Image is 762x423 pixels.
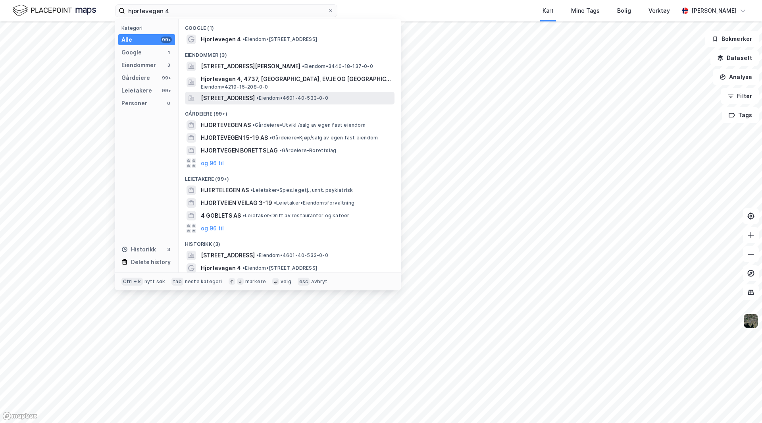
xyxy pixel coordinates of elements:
[201,185,249,195] span: HJERTELEGEN AS
[256,252,259,258] span: •
[13,4,96,17] img: logo.f888ab2527a4732fd821a326f86c7f29.svg
[256,95,328,101] span: Eiendom • 4601-40-533-0-0
[165,100,172,106] div: 0
[242,212,349,219] span: Leietaker • Drift av restauranter og kafeer
[121,278,143,286] div: Ctrl + k
[245,278,266,285] div: markere
[201,211,241,220] span: 4 GOBLETS AS
[201,84,268,90] span: Eiendom • 4219-15-208-0-0
[274,200,276,206] span: •
[121,25,175,31] div: Kategori
[722,385,762,423] div: Kontrollprogram for chat
[201,251,255,260] span: [STREET_ADDRESS]
[302,63,373,70] span: Eiendom • 3440-18-137-0-0
[121,73,150,83] div: Gårdeiere
[256,252,328,259] span: Eiendom • 4601-40-533-0-0
[121,35,132,44] div: Alle
[131,257,171,267] div: Delete history
[279,147,282,153] span: •
[165,246,172,253] div: 3
[179,170,401,184] div: Leietakere (99+)
[242,265,317,271] span: Eiendom • [STREET_ADDRESS]
[201,120,251,130] span: HJORTEVEGEN AS
[722,385,762,423] iframe: Chat Widget
[201,198,272,208] span: HJORTVEIEN VEILAG 3-19
[298,278,310,286] div: esc
[269,135,378,141] span: Gårdeiere • Kjøp/salg av egen fast eiendom
[201,35,241,44] span: Hjortevegen 4
[648,6,670,15] div: Verktøy
[121,60,156,70] div: Eiendommer
[281,278,291,285] div: velg
[201,263,241,273] span: Hjortevegen 4
[144,278,165,285] div: nytt søk
[302,63,304,69] span: •
[705,31,759,47] button: Bokmerker
[311,278,327,285] div: avbryt
[201,146,278,155] span: HJORTVEGEN BORETTSLAG
[242,265,245,271] span: •
[242,36,245,42] span: •
[171,278,183,286] div: tab
[691,6,737,15] div: [PERSON_NAME]
[161,75,172,81] div: 99+
[179,19,401,33] div: Google (1)
[2,411,37,421] a: Mapbox homepage
[242,36,317,42] span: Eiendom • [STREET_ADDRESS]
[617,6,631,15] div: Bolig
[121,86,152,95] div: Leietakere
[201,158,224,168] button: og 96 til
[279,147,336,154] span: Gårdeiere • Borettslag
[721,88,759,104] button: Filter
[201,74,391,84] span: Hjortevegen 4, 4737, [GEOGRAPHIC_DATA], EVJE OG [GEOGRAPHIC_DATA]
[252,122,366,128] span: Gårdeiere • Utvikl./salg av egen fast eiendom
[201,93,255,103] span: [STREET_ADDRESS]
[201,224,224,233] button: og 96 til
[125,5,327,17] input: Søk på adresse, matrikkel, gårdeiere, leietakere eller personer
[743,313,758,328] img: 9k=
[121,245,156,254] div: Historikk
[242,212,245,218] span: •
[250,187,353,193] span: Leietaker • Spes.legetj., unnt. psykiatrisk
[571,6,600,15] div: Mine Tags
[543,6,554,15] div: Kart
[201,133,268,143] span: HJORTEVEGEN 15-19 AS
[256,95,259,101] span: •
[179,235,401,249] div: Historikk (3)
[201,62,300,71] span: [STREET_ADDRESS][PERSON_NAME]
[713,69,759,85] button: Analyse
[121,48,142,57] div: Google
[165,62,172,68] div: 3
[252,122,255,128] span: •
[121,99,147,108] div: Personer
[722,107,759,123] button: Tags
[274,200,354,206] span: Leietaker • Eiendomsforvaltning
[179,46,401,60] div: Eiendommer (3)
[185,278,222,285] div: neste kategori
[161,87,172,94] div: 99+
[250,187,253,193] span: •
[161,37,172,43] div: 99+
[269,135,272,141] span: •
[710,50,759,66] button: Datasett
[179,104,401,119] div: Gårdeiere (99+)
[165,49,172,56] div: 1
